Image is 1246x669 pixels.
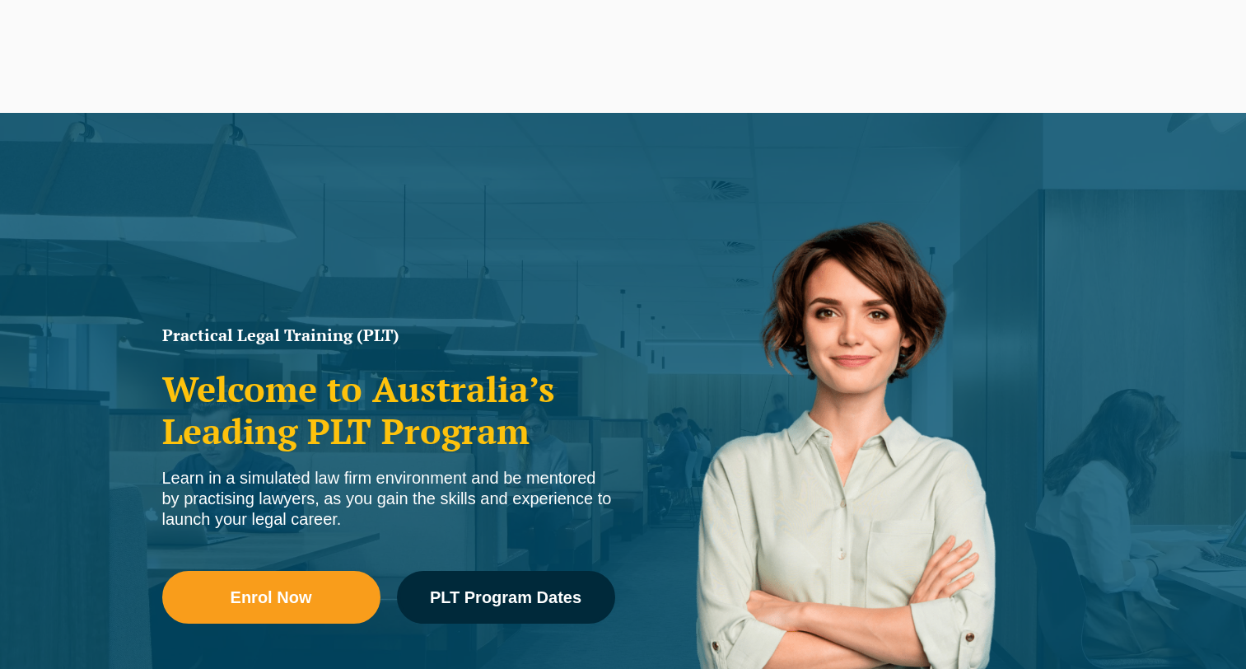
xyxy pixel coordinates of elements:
[397,571,615,624] a: PLT Program Dates
[430,589,581,606] span: PLT Program Dates
[162,327,615,344] h1: Practical Legal Training (PLT)
[162,368,615,451] h2: Welcome to Australia’s Leading PLT Program
[231,589,312,606] span: Enrol Now
[162,468,615,530] div: Learn in a simulated law firm environment and be mentored by practising lawyers, as you gain the ...
[162,571,380,624] a: Enrol Now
